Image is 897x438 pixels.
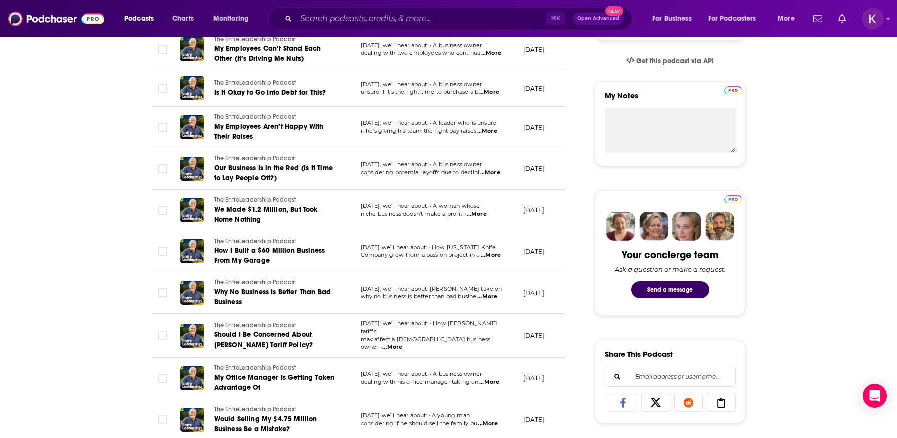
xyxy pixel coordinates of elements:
[809,10,826,27] a: Show notifications dropdown
[605,349,673,359] h3: Share This Podcast
[172,12,194,26] span: Charts
[613,367,727,386] input: Email address or username...
[361,336,491,351] span: may affect a [DEMOGRAPHIC_DATA] business owner •
[523,45,545,54] p: [DATE]
[214,414,335,434] a: Would Selling My $4.75 Million Business Be a Mistake?
[214,373,335,392] span: My Office Manager Is Getting Taken Advantage Of
[214,205,335,225] a: We Made $1.2 Million, But Took Home Nothing
[523,247,545,256] p: [DATE]
[523,84,545,93] p: [DATE]
[606,212,635,241] img: Sydney Profile
[214,44,335,64] a: My Employees Can’t Stand Each Other (It’s Driving Me Nuts)
[477,293,497,301] span: ...More
[641,393,670,412] a: Share on X/Twitter
[609,393,638,412] a: Share on Facebook
[705,212,734,241] img: Jon Profile
[158,123,167,132] span: Toggle select row
[166,11,200,27] a: Charts
[158,415,167,424] span: Toggle select row
[361,244,496,251] span: [DATE] we’ll hear about: · How [US_STATE] Knife
[618,49,722,73] a: Get this podcast via API
[724,85,742,94] a: Pro website
[615,265,726,273] div: Ask a question or make a request.
[214,79,334,88] a: The EntreLeadership Podcast
[636,57,714,65] span: Get this podcast via API
[631,281,709,298] button: Send a message
[214,364,296,371] span: The EntreLeadership Podcast
[361,210,466,217] span: niche business doesn’t make a profit •
[652,12,692,26] span: For Business
[214,205,318,224] span: We Made $1.2 Million, But Took Home Nothing
[361,251,480,258] span: Company grew from a passion project in o
[771,11,807,27] button: open menu
[361,320,498,335] span: [DATE], we’ll hear about: • How [PERSON_NAME] tariffs
[361,81,482,88] span: [DATE], we’ll hear about: • A business owner
[214,405,335,414] a: The EntreLeadership Podcast
[479,88,499,96] span: ...More
[605,6,623,16] span: New
[862,8,884,30] button: Show profile menu
[724,86,742,94] img: Podchaser Pro
[214,164,333,182] span: Our Business Is in the Red (Is It Time to Lay People Off?)
[523,206,545,214] p: [DATE]
[361,42,482,49] span: [DATE], we’ll hear about: • A business owner
[361,285,502,292] span: [DATE], we’ll hear about: [PERSON_NAME] take on
[158,288,167,297] span: Toggle select row
[708,12,756,26] span: For Podcasters
[214,415,317,433] span: Would Selling My $4.75 Million Business Be a Mistake?
[361,202,480,209] span: [DATE], we’ll hear about: • A woman whose
[724,194,742,203] a: Pro website
[124,12,154,26] span: Podcasts
[480,169,500,177] span: ...More
[213,12,249,26] span: Monitoring
[707,393,736,412] a: Copy Link
[158,84,167,93] span: Toggle select row
[214,288,331,306] span: Why No Business Is Better Than Bad Business
[479,378,499,386] span: ...More
[361,169,480,176] span: considering potential layoffs due to declini
[523,331,545,340] p: [DATE]
[361,49,481,56] span: dealing with two employees who continua
[214,321,335,330] a: The EntreLeadership Podcast
[361,293,477,300] span: why no business is better than bad busine
[214,364,335,373] a: The EntreLeadership Podcast
[702,11,771,27] button: open menu
[8,9,104,28] img: Podchaser - Follow, Share and Rate Podcasts
[361,88,479,95] span: unsure if it’s the right time to purchase a b
[296,11,546,27] input: Search podcasts, credits, & more...
[214,246,325,265] span: How I Built a $60 Million Business From My Garage
[863,384,887,408] div: Open Intercom Messenger
[361,420,477,427] span: considering if he should sell the family bu
[214,88,326,97] span: Is It Okay to Go Into Debt for This?
[361,127,477,134] span: if he’s giving his team the right pay raises
[158,374,167,383] span: Toggle select row
[639,212,668,241] img: Barbara Profile
[278,7,642,30] div: Search podcasts, credits, & more...
[478,420,498,428] span: ...More
[546,12,565,25] span: ⌘ K
[158,206,167,215] span: Toggle select row
[214,330,335,350] a: Should I Be Concerned About [PERSON_NAME] Tariff Policy?
[214,278,335,287] a: The EntreLeadership Podcast
[214,279,296,286] span: The EntreLeadership Podcast
[361,161,482,168] span: [DATE], we’ll hear about: • A business owner
[214,154,335,163] a: The EntreLeadership Podcast
[834,10,850,27] a: Show notifications dropdown
[361,370,482,377] span: [DATE], we’ll hear about: • A business owner
[577,16,619,21] span: Open Advanced
[523,415,545,424] p: [DATE]
[361,378,479,385] span: dealing with his office manager taking on
[477,127,497,135] span: ...More
[645,11,704,27] button: open menu
[724,195,742,203] img: Podchaser Pro
[862,8,884,30] span: Logged in as kwignall
[778,12,795,26] span: More
[214,122,324,141] span: My Employees Aren’t Happy With Their Raises
[214,113,296,120] span: The EntreLeadership Podcast
[214,406,296,413] span: The EntreLeadership Podcast
[467,210,487,218] span: ...More
[214,373,335,393] a: My Office Manager Is Getting Taken Advantage Of
[214,35,335,44] a: The EntreLeadership Podcast
[206,11,262,27] button: open menu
